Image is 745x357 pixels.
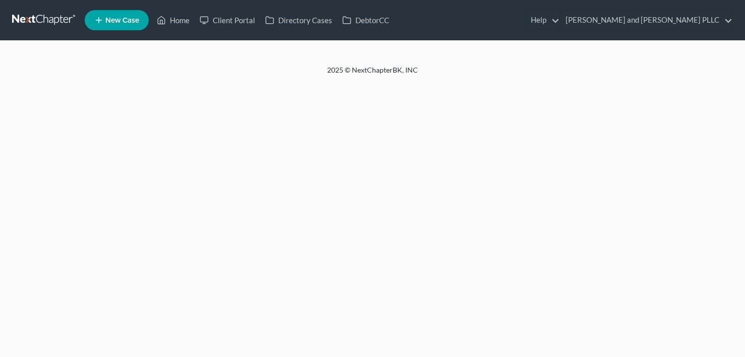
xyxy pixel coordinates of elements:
div: 2025 © NextChapterBK, INC [85,65,660,83]
new-legal-case-button: New Case [85,10,149,30]
a: Help [526,11,560,29]
a: Client Portal [195,11,260,29]
a: Directory Cases [260,11,337,29]
a: Home [152,11,195,29]
a: DebtorCC [337,11,394,29]
a: [PERSON_NAME] and [PERSON_NAME] PLLC [561,11,732,29]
